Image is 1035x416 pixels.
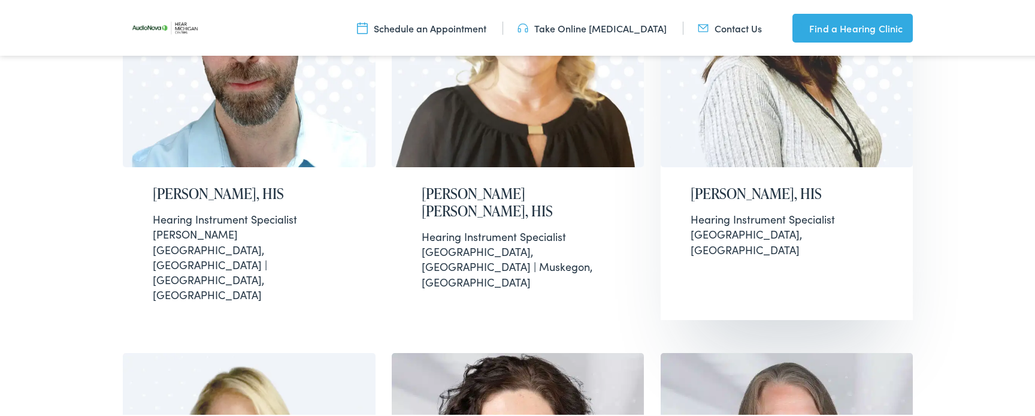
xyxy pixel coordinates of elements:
div: Hearing Instrument Specialist [691,210,883,225]
h2: [PERSON_NAME], HIS [691,183,883,201]
div: [GEOGRAPHIC_DATA], [GEOGRAPHIC_DATA] [691,210,883,255]
img: utility icon [517,20,528,33]
div: [PERSON_NAME][GEOGRAPHIC_DATA], [GEOGRAPHIC_DATA] | [GEOGRAPHIC_DATA], [GEOGRAPHIC_DATA] [153,210,346,300]
img: utility icon [792,19,803,34]
img: utility icon [357,20,368,33]
div: Hearing Instrument Specialist [422,227,615,242]
h2: [PERSON_NAME] [PERSON_NAME], HIS [422,183,615,218]
div: [GEOGRAPHIC_DATA], [GEOGRAPHIC_DATA] | Muskegon, [GEOGRAPHIC_DATA] [422,227,615,288]
a: Schedule an Appointment [357,20,486,33]
div: Hearing Instrument Specialist [153,210,346,225]
img: utility icon [698,20,709,33]
a: Contact Us [698,20,762,33]
a: Take Online [MEDICAL_DATA] [517,20,667,33]
a: Find a Hearing Clinic [792,12,912,41]
h2: [PERSON_NAME], HIS [153,183,346,201]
